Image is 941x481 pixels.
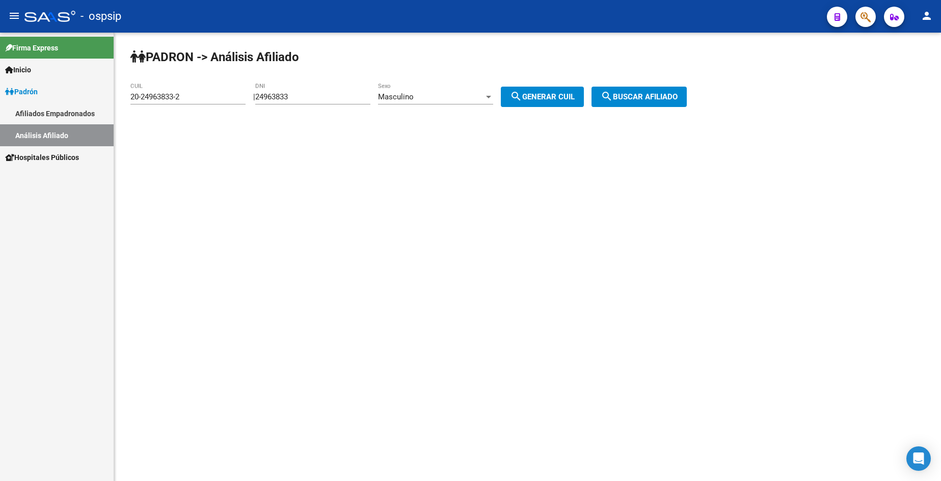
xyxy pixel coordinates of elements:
[5,42,58,54] span: Firma Express
[906,446,931,471] div: Open Intercom Messenger
[510,92,575,101] span: Generar CUIL
[510,90,522,102] mat-icon: search
[592,87,687,107] button: Buscar afiliado
[5,152,79,163] span: Hospitales Públicos
[601,90,613,102] mat-icon: search
[601,92,678,101] span: Buscar afiliado
[501,87,584,107] button: Generar CUIL
[80,5,121,28] span: - ospsip
[253,92,592,101] div: |
[8,10,20,22] mat-icon: menu
[378,92,414,101] span: Masculino
[130,50,299,64] strong: PADRON -> Análisis Afiliado
[5,86,38,97] span: Padrón
[5,64,31,75] span: Inicio
[921,10,933,22] mat-icon: person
